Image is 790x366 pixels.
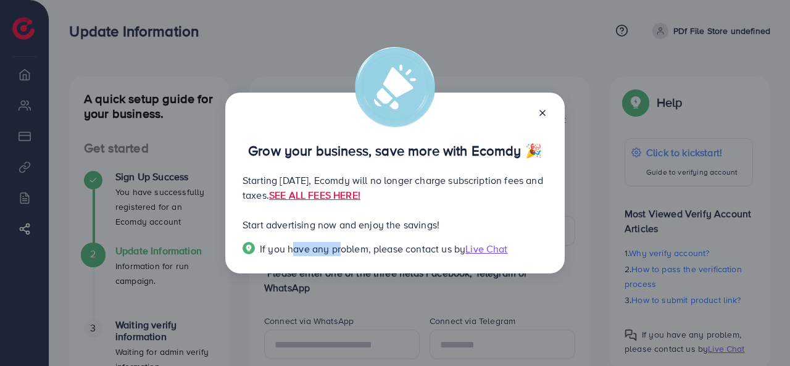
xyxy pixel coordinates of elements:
[243,242,255,254] img: Popup guide
[243,143,547,158] p: Grow your business, save more with Ecomdy 🎉
[355,47,435,127] img: alert
[269,188,360,202] a: SEE ALL FEES HERE!
[465,242,507,256] span: Live Chat
[260,242,465,256] span: If you have any problem, please contact us by
[738,310,781,357] iframe: Chat
[243,173,547,202] p: Starting [DATE], Ecomdy will no longer charge subscription fees and taxes.
[243,217,547,232] p: Start advertising now and enjoy the savings!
